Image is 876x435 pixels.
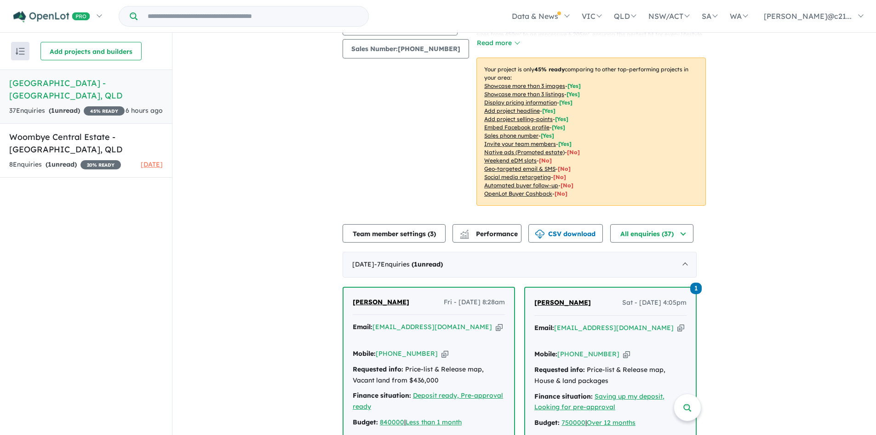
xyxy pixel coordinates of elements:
span: [ Yes ] [567,91,580,98]
p: - Here, every block is more than just land—it's a canvas for your vision. Whether you're dreaming... [476,11,713,58]
span: [ Yes ] [542,107,555,114]
button: Performance [452,224,521,243]
strong: Budget: [353,418,378,426]
a: [PERSON_NAME] [353,297,409,308]
u: Display pricing information [484,99,557,106]
span: [DATE] [141,160,163,168]
a: 750000 [561,418,585,427]
span: 45 % READY [84,106,125,116]
div: 8 Enquir ies [9,159,121,170]
a: Less than 1 month [406,418,462,426]
strong: Email: [534,324,554,332]
strong: Mobile: [534,350,557,358]
strong: Requested info: [534,365,585,374]
a: [EMAIL_ADDRESS][DOMAIN_NAME] [554,324,674,332]
button: Copy [623,349,630,359]
strong: Mobile: [353,349,376,358]
span: [ Yes ] [541,132,554,139]
u: Invite your team members [484,140,556,147]
u: OpenLot Buyer Cashback [484,190,552,197]
span: [ Yes ] [555,116,568,122]
h5: Woombye Central Estate - [GEOGRAPHIC_DATA] , QLD [9,131,163,156]
span: [PERSON_NAME] [353,298,409,306]
a: 840000 [380,418,404,426]
button: All enquiries (37) [610,224,693,243]
span: [ Yes ] [552,124,565,131]
button: Copy [496,322,503,332]
button: Team member settings (3) [343,224,446,243]
u: Showcase more than 3 images [484,82,565,89]
button: Copy [441,349,448,359]
span: [ Yes ] [558,140,572,147]
button: Sales Number:[PHONE_NUMBER] [343,39,469,58]
strong: ( unread) [412,260,443,268]
span: [No] [558,165,571,172]
u: Embed Facebook profile [484,124,550,131]
span: 20 % READY [80,160,121,169]
u: Showcase more than 3 listings [484,91,564,98]
a: Saving up my deposit, Looking for pre-approval [534,392,664,412]
span: [No] [539,157,552,164]
h5: [GEOGRAPHIC_DATA] - [GEOGRAPHIC_DATA] , QLD [9,77,163,102]
u: Add project selling-points [484,116,553,122]
a: [PHONE_NUMBER] [376,349,438,358]
u: Social media retargeting [484,174,551,180]
strong: Finance situation: [534,392,593,400]
span: Performance [461,230,518,238]
button: CSV download [528,224,603,243]
button: Read more [476,38,520,48]
span: Fri - [DATE] 8:28am [444,297,505,308]
span: 1 [51,106,55,115]
span: 3 [430,230,434,238]
span: 1 [48,160,52,168]
div: 37 Enquir ies [9,105,125,116]
img: line-chart.svg [460,230,469,235]
span: [No] [553,174,566,180]
span: [PERSON_NAME]@c21... [764,12,852,21]
button: Add projects and builders [40,42,142,60]
div: Price-list & Release map, Vacant land from $436,000 [353,364,505,386]
span: 1 [690,283,702,294]
span: [PERSON_NAME] [534,298,591,307]
a: 1 [690,282,702,294]
div: | [353,417,505,428]
div: Price-list & Release map, House & land packages [534,365,687,387]
strong: Requested info: [353,365,403,373]
span: - 7 Enquir ies [374,260,443,268]
div: | [534,418,687,429]
a: Over 12 months [587,418,636,427]
strong: ( unread) [49,106,80,115]
span: 6 hours ago [126,106,163,115]
a: [EMAIL_ADDRESS][DOMAIN_NAME] [372,323,492,331]
div: [DATE] [343,252,697,278]
img: sort.svg [16,48,25,55]
u: Add project headline [484,107,540,114]
span: [ Yes ] [567,82,581,89]
img: download icon [535,230,544,239]
strong: Email: [353,323,372,331]
span: [No] [555,190,567,197]
strong: Budget: [534,418,560,427]
u: Sales phone number [484,132,538,139]
img: Openlot PRO Logo White [13,11,90,23]
b: 45 % ready [534,66,565,73]
strong: Finance situation: [353,391,411,400]
span: [No] [561,182,573,189]
span: [ Yes ] [559,99,573,106]
button: Copy [677,323,684,333]
input: Try estate name, suburb, builder or developer [139,6,366,26]
span: [No] [567,149,580,156]
u: Automated buyer follow-up [484,182,558,189]
span: 1 [414,260,418,268]
a: Deposit ready, Pre-approval ready [353,391,503,411]
a: [PHONE_NUMBER] [557,350,619,358]
u: Weekend eDM slots [484,157,537,164]
p: Your project is only comparing to other top-performing projects in your area: - - - - - - - - - -... [476,58,706,206]
strong: ( unread) [46,160,77,168]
